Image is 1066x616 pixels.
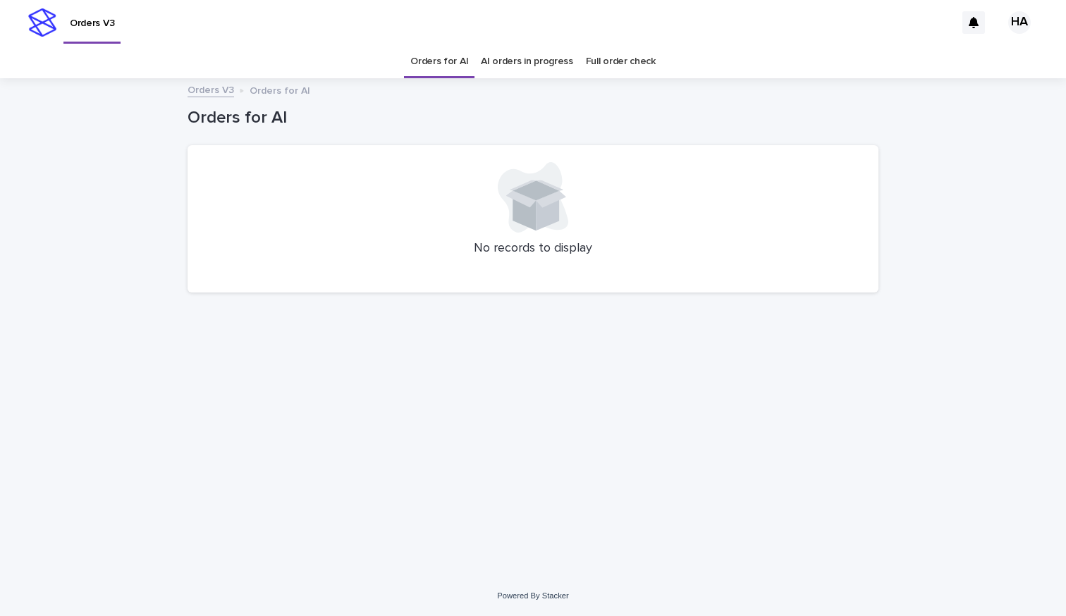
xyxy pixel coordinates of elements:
h1: Orders for AI [188,108,878,128]
p: No records to display [204,241,862,257]
a: Orders for AI [410,45,468,78]
a: Orders V3 [188,81,234,97]
a: Full order check [586,45,656,78]
a: Powered By Stacker [497,591,568,600]
div: HA [1008,11,1031,34]
p: Orders for AI [250,82,310,97]
a: AI orders in progress [481,45,573,78]
img: stacker-logo-s-only.png [28,8,56,37]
